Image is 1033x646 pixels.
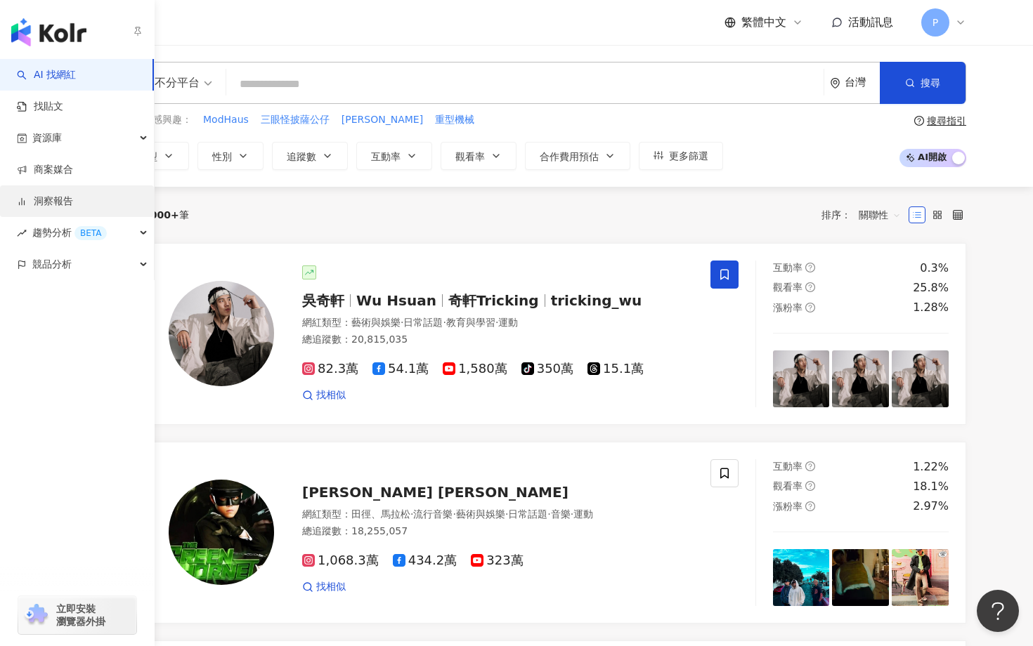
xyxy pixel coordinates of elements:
[316,388,346,402] span: 找相似
[540,151,599,162] span: 合作費用預估
[773,480,803,492] span: 觀看率
[773,549,830,606] img: post-image
[401,317,403,328] span: ·
[773,262,803,273] span: 互動率
[933,15,938,30] span: P
[302,388,346,402] a: 找相似
[443,362,507,376] span: 1,580萬
[302,525,694,539] div: 總追蹤數 ： 18,255,057
[453,508,455,520] span: ·
[551,508,571,520] span: 音樂
[372,362,429,376] span: 54.1萬
[830,78,840,88] span: environment
[393,553,457,568] span: 434.2萬
[17,163,73,177] a: 商案媒合
[342,113,423,127] span: [PERSON_NAME]
[805,481,815,491] span: question-circle
[455,151,485,162] span: 觀看率
[446,317,495,328] span: 教育與學習
[913,300,949,315] div: 1.28%
[669,150,708,161] span: 更多篩選
[302,484,569,501] span: [PERSON_NAME] [PERSON_NAME]
[17,228,27,238] span: rise
[302,553,379,568] span: 1,068.3萬
[927,115,966,126] div: 搜尋指引
[169,281,274,386] img: KOL Avatar
[859,204,901,226] span: 關聯性
[341,112,424,128] button: [PERSON_NAME]
[56,602,105,628] span: 立即安裝 瀏覽器外掛
[434,112,475,128] button: 重型機械
[32,122,62,154] span: 資源庫
[521,362,573,376] span: 350萬
[805,461,815,471] span: question-circle
[371,151,401,162] span: 互動率
[443,317,446,328] span: ·
[921,77,940,88] span: 搜尋
[525,142,630,170] button: 合作費用預估
[773,302,803,313] span: 漲粉率
[914,116,924,126] span: question-circle
[356,142,432,170] button: 互動率
[773,350,830,407] img: post-image
[573,508,593,520] span: 運動
[212,151,232,162] span: 性別
[272,142,348,170] button: 追蹤數
[302,580,346,594] a: 找相似
[261,113,330,127] span: 三眼怪披薩公仔
[920,261,949,276] div: 0.3%
[413,508,453,520] span: 流行音樂
[805,263,815,272] span: question-circle
[773,501,803,512] span: 漲粉率
[913,479,949,494] div: 18.1%
[508,508,547,520] span: 日常話題
[495,317,498,328] span: ·
[448,292,539,309] span: 奇軒Tricking
[913,459,949,475] div: 1.22%
[32,217,107,249] span: 趨勢分析
[135,72,200,94] div: 不分平台
[356,292,436,309] span: Wu Hsuan
[880,62,966,104] button: 搜尋
[32,249,72,280] span: 競品分析
[892,350,949,407] img: post-image
[123,209,189,220] div: 共 筆
[505,508,508,520] span: ·
[471,553,523,568] span: 323萬
[351,317,401,328] span: 藝術與娛樂
[587,362,644,376] span: 15.1萬
[197,142,264,170] button: 性別
[123,142,189,170] button: 類型
[17,100,63,114] a: 找貼文
[551,292,642,309] span: tricking_wu
[302,316,694,330] div: 網紅類型 ：
[639,142,723,170] button: 更多篩選
[302,508,694,522] div: 網紅類型 ：
[845,77,880,88] div: 台灣
[403,317,443,328] span: 日常話題
[302,333,694,347] div: 總追蹤數 ： 20,815,035
[977,590,1019,632] iframe: Help Scout Beacon - Open
[123,442,966,624] a: KOL Avatar[PERSON_NAME] [PERSON_NAME]網紅類型：田徑、馬拉松·流行音樂·藝術與娛樂·日常話題·音樂·運動總追蹤數：18,255,0571,068.3萬434....
[123,243,966,425] a: KOL Avatar吳奇軒Wu Hsuan奇軒Trickingtricking_wu網紅類型：藝術與娛樂·日常話題·教育與學習·運動總追蹤數：20,815,03582.3萬54.1萬1,580萬...
[316,580,346,594] span: 找相似
[805,303,815,312] span: question-circle
[805,282,815,292] span: question-circle
[571,508,573,520] span: ·
[74,226,107,240] div: BETA
[202,112,249,128] button: ModHaus
[18,596,136,634] a: chrome extension立即安裝 瀏覽器外掛
[435,113,474,127] span: 重型機械
[133,209,179,220] span: 10,000+
[123,113,192,127] span: 您可能感興趣：
[547,508,550,520] span: ·
[17,68,76,82] a: searchAI 找網紅
[821,204,909,226] div: 排序：
[203,113,249,127] span: ModHaus
[17,195,73,209] a: 洞察報告
[11,18,86,46] img: logo
[260,112,330,128] button: 三眼怪披薩公仔
[169,480,274,585] img: KOL Avatar
[410,508,413,520] span: ·
[832,350,889,407] img: post-image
